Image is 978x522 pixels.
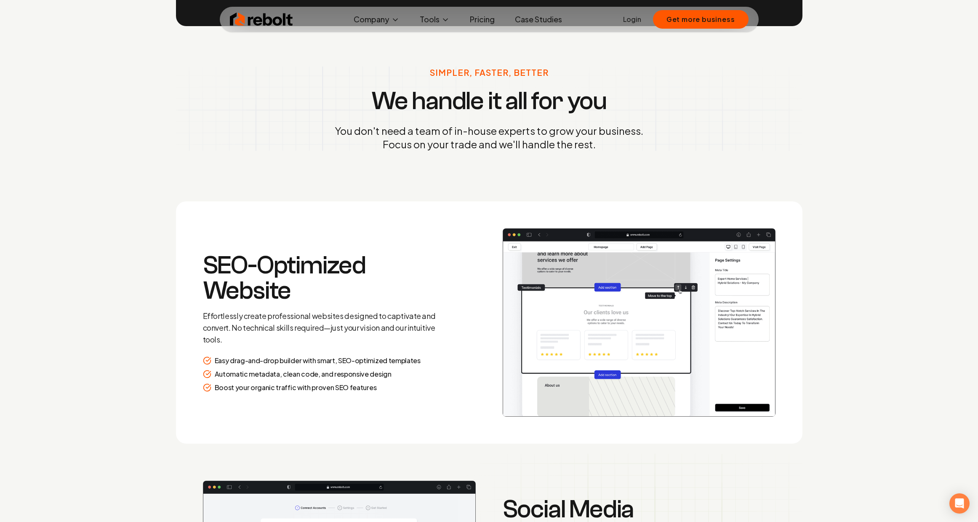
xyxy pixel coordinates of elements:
[653,10,749,29] button: Get more business
[203,253,445,303] h3: SEO-Optimized Website
[503,228,775,417] img: How it works
[215,369,392,379] p: Automatic metadata, clean code, and responsive design
[371,88,607,114] h3: We handle it all for you
[335,124,643,151] p: You don't need a team of in-house experts to grow your business. Focus on your trade and we'll ha...
[215,356,421,366] p: Easy drag-and-drop builder with smart, SEO-optimized templates
[949,493,970,514] div: Open Intercom Messenger
[508,11,569,28] a: Case Studies
[623,14,641,24] a: Login
[215,383,377,393] p: Boost your organic traffic with proven SEO features
[463,11,501,28] a: Pricing
[347,11,406,28] button: Company
[430,67,549,78] p: Simpler, Faster, Better
[413,11,456,28] button: Tools
[230,11,293,28] img: Rebolt Logo
[203,310,445,345] p: Effortlessly create professional websites designed to captivate and convert. No technical skills ...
